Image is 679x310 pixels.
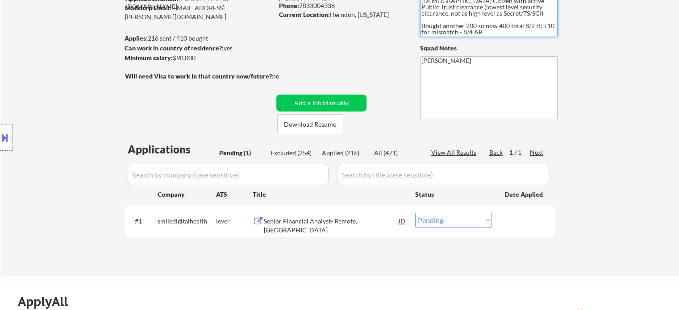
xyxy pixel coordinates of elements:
[279,11,330,18] strong: Current Location:
[505,190,544,199] div: Date Applied
[135,217,150,226] div: #1
[18,294,78,309] div: ApplyAll
[509,148,530,157] div: 1 / 1
[128,144,216,155] div: Applications
[271,149,315,157] div: Excluded (254)
[125,4,171,12] strong: Mailslurp Email:
[253,190,407,199] div: Title
[125,34,273,43] div: 216 sent / 410 bought
[125,44,271,53] div: yes
[415,186,492,202] div: Status
[279,2,299,9] strong: Phone:
[277,114,343,134] button: Download Resume
[125,54,173,62] strong: Minimum salary:
[158,190,216,199] div: Company
[264,217,399,234] div: Senior Financial Analyst- Remote, [GEOGRAPHIC_DATA]
[431,148,479,157] div: View All Results
[420,44,558,53] div: Squad Notes
[128,164,329,185] input: Search by company (case sensitive)
[125,34,148,42] strong: Applies:
[276,95,367,112] button: Add a Job Manually
[125,4,273,21] div: [EMAIL_ADDRESS][PERSON_NAME][DOMAIN_NAME]
[337,164,549,185] input: Search by title (case sensitive)
[125,54,273,62] div: $90,000
[530,148,544,157] div: Next
[279,10,405,19] div: Herndon, [US_STATE]
[279,1,405,10] div: 7033004336
[125,72,274,80] strong: Will need Visa to work in that country now/future?:
[322,149,367,157] div: Applied (216)
[125,44,224,52] strong: Can work in country of residence?:
[216,190,253,199] div: ATS
[272,72,298,81] div: no
[398,213,407,229] div: JD
[216,217,253,226] div: lever
[158,217,216,226] div: smiledigitalhealth
[489,148,504,157] div: Back
[219,149,264,157] div: Pending (1)
[374,149,419,157] div: All (471)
